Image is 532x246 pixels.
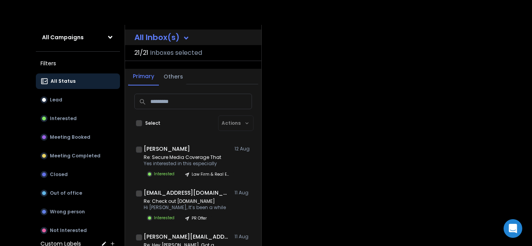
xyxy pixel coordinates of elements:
p: Hi [PERSON_NAME], It’s been a while [144,204,226,211]
button: All Status [36,73,120,89]
p: Closed [50,171,68,178]
h1: [EMAIL_ADDRESS][DOMAIN_NAME] [144,189,229,197]
p: Interested [154,171,174,177]
button: Not Interested [36,223,120,238]
p: Re: Check out [DOMAIN_NAME] [144,198,226,204]
div: Open Intercom Messenger [504,219,522,238]
h3: Inboxes selected [150,48,202,58]
button: Wrong person [36,204,120,220]
label: Select [145,120,160,126]
p: Meeting Booked [50,134,90,140]
p: Re: Secure Media Coverage That [144,154,234,161]
p: Yes interested in this especially [144,161,234,167]
p: 12 Aug [234,146,252,152]
span: 21 / 21 [134,48,148,58]
button: All Inbox(s) [128,30,196,45]
p: All Status [51,78,76,84]
button: Closed [36,167,120,182]
p: PR Offer [192,215,207,221]
p: Law Firm & Real Estate [192,171,229,177]
button: Lead [36,92,120,108]
button: Others [159,68,188,85]
p: Out of office [50,190,82,196]
p: Interested [154,215,174,221]
button: All Campaigns [36,30,120,45]
h1: [PERSON_NAME][EMAIL_ADDRESS][DOMAIN_NAME] [144,233,229,241]
p: Wrong person [50,209,85,215]
button: Primary [128,68,159,85]
p: 11 Aug [234,234,252,240]
button: Meeting Booked [36,129,120,145]
p: 11 Aug [234,190,252,196]
p: Interested [50,115,77,122]
p: Meeting Completed [50,153,100,159]
button: Meeting Completed [36,148,120,164]
h1: [PERSON_NAME] [144,145,190,153]
button: Interested [36,111,120,126]
h1: All Inbox(s) [134,33,180,41]
h1: All Campaigns [42,33,84,41]
p: Lead [50,97,62,103]
p: Not Interested [50,227,87,234]
h3: Filters [36,58,120,69]
button: Out of office [36,185,120,201]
